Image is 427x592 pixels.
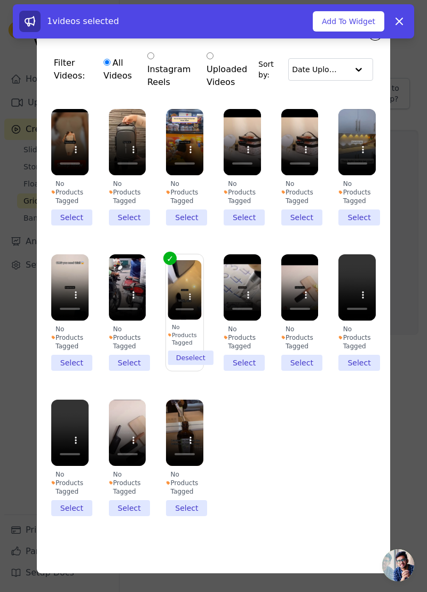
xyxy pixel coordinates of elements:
[103,56,133,83] label: All Videos
[168,324,202,347] div: No Products Tagged
[206,50,253,89] label: Uploaded Videos
[382,549,414,581] a: Open chat
[338,180,376,205] div: No Products Tagged
[224,325,261,350] div: No Products Tagged
[281,180,319,205] div: No Products Tagged
[338,325,376,350] div: No Products Tagged
[166,180,203,205] div: No Products Tagged
[109,470,146,496] div: No Products Tagged
[109,180,146,205] div: No Products Tagged
[109,325,146,350] div: No Products Tagged
[54,44,258,95] div: Filter Videos:
[313,11,384,32] button: Add To Widget
[51,325,89,350] div: No Products Tagged
[166,470,203,496] div: No Products Tagged
[47,16,119,26] span: 1 videos selected
[281,325,319,350] div: No Products Tagged
[51,180,89,205] div: No Products Tagged
[258,58,373,81] div: Sort by:
[147,50,192,89] label: Instagram Reels
[51,470,89,496] div: No Products Tagged
[224,180,261,205] div: No Products Tagged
